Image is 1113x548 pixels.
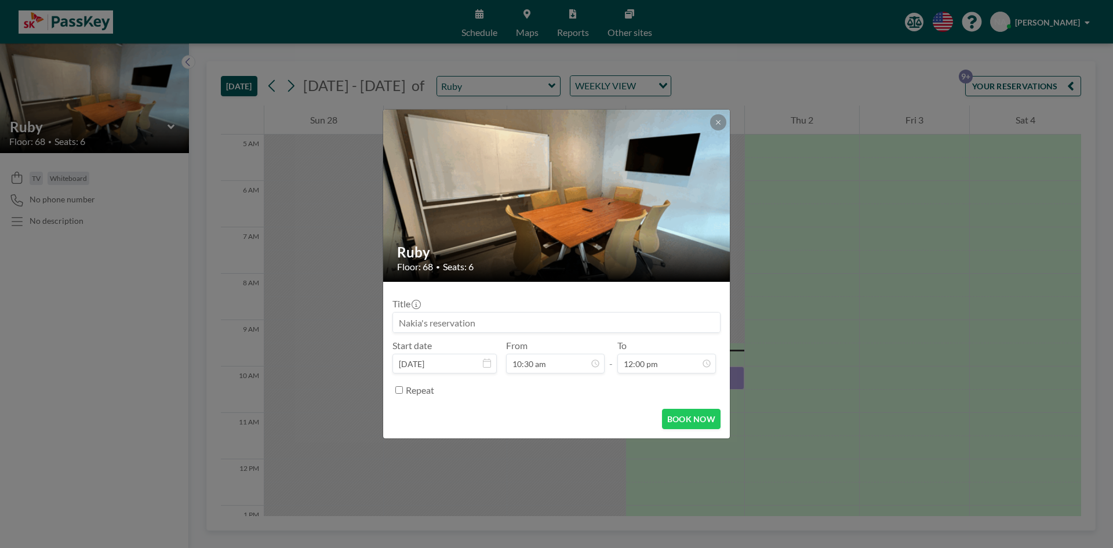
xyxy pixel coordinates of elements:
h2: Ruby [397,244,717,261]
span: • [436,263,440,271]
label: Title [392,298,420,310]
span: Floor: 68 [397,261,433,273]
span: - [609,344,613,369]
label: To [617,340,627,351]
img: 537.gif [383,95,731,297]
label: From [506,340,528,351]
label: Repeat [406,384,434,396]
button: BOOK NOW [662,409,721,429]
input: Nakia's reservation [393,313,720,332]
label: Start date [392,340,432,351]
span: Seats: 6 [443,261,474,273]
